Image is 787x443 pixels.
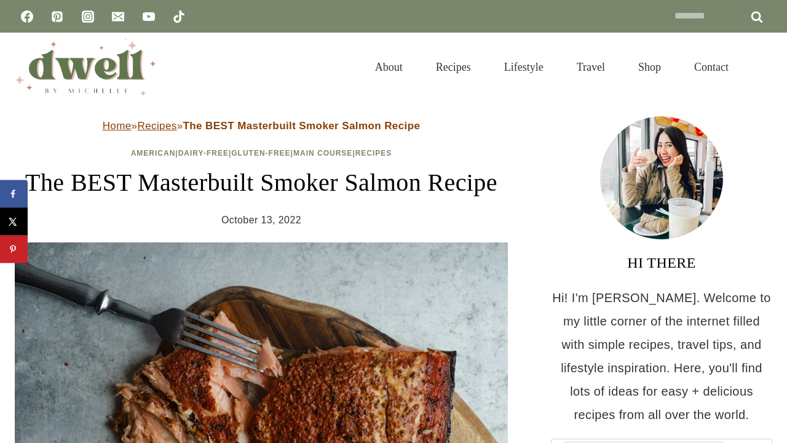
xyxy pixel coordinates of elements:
h1: The BEST Masterbuilt Smoker Salmon Recipe [15,164,508,201]
a: Shop [622,46,678,89]
a: Recipes [419,46,488,89]
a: Recipes [137,120,176,132]
button: View Search Form [751,57,772,78]
a: American [131,149,176,158]
a: Email [106,4,130,29]
img: DWELL by michelle [15,39,156,95]
a: Main Course [293,149,352,158]
a: Dairy-Free [178,149,229,158]
a: TikTok [167,4,191,29]
a: Contact [678,46,745,89]
a: Travel [560,46,622,89]
time: October 13, 2022 [221,211,301,229]
h3: HI THERE [551,252,772,274]
a: Pinterest [45,4,69,29]
strong: The BEST Masterbuilt Smoker Salmon Recipe [183,120,421,132]
a: About [358,46,419,89]
a: Facebook [15,4,39,29]
nav: Primary Navigation [358,46,745,89]
span: » » [103,120,421,132]
a: Gluten-Free [231,149,290,158]
a: YouTube [136,4,161,29]
span: | | | | [131,149,392,158]
a: Lifestyle [488,46,560,89]
p: Hi! I'm [PERSON_NAME]. Welcome to my little corner of the internet filled with simple recipes, tr... [551,286,772,426]
a: Recipes [355,149,392,158]
a: Home [103,120,132,132]
a: Instagram [76,4,100,29]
